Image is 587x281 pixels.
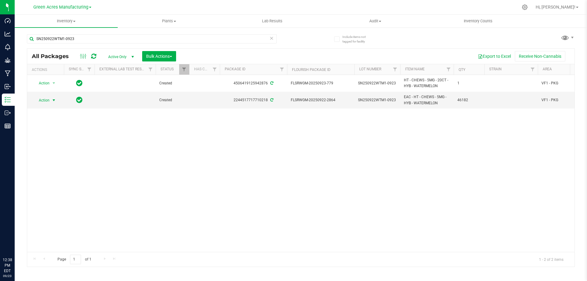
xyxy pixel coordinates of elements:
a: Filter [146,64,156,75]
span: Clear [269,34,274,42]
a: Filter [210,64,220,75]
inline-svg: Reports [5,123,11,129]
span: Include items not tagged for facility [342,35,373,44]
span: Action [33,79,50,87]
span: select [50,79,58,87]
span: VF1 - PKG [541,97,580,103]
a: Status [161,67,174,71]
span: Created [159,80,186,86]
inline-svg: Outbound [5,110,11,116]
span: FLSRWGM-20250922-2864 [291,97,351,103]
iframe: Resource center [6,232,24,250]
a: Flourish Package ID [292,68,330,72]
div: 4506419125942876 [219,80,288,86]
inline-svg: Dashboard [5,18,11,24]
span: In Sync [76,79,83,87]
input: Search Package ID, Item Name, SKU, Lot or Part Number... [27,34,277,43]
button: Export to Excel [474,51,515,61]
p: 09/23 [3,274,12,278]
span: Plants [118,18,220,24]
a: Audit [324,15,427,28]
a: Lab Results [221,15,324,28]
span: Audit [324,18,426,24]
inline-svg: Grow [5,57,11,63]
inline-svg: Monitoring [5,44,11,50]
a: Inventory [15,15,118,28]
span: FLSRWGM-20250923-779 [291,80,351,86]
span: Inventory Counts [456,18,501,24]
a: Package ID [225,67,246,71]
p: 12:38 PM EDT [3,257,12,274]
span: 1 [457,80,481,86]
a: Filter [444,64,454,75]
span: 46182 [457,97,481,103]
inline-svg: Inbound [5,83,11,90]
span: SN250922WTM1-0923 [358,97,397,103]
button: Bulk Actions [142,51,176,61]
span: All Packages [32,53,75,60]
a: Item Name [405,67,425,71]
span: Lab Results [254,18,291,24]
th: Has COA [189,64,220,75]
span: In Sync [76,96,83,104]
span: SN250922WTM1-0923 [358,80,397,86]
div: Manage settings [521,4,529,10]
span: 1 - 2 of 2 items [534,255,568,264]
button: Receive Non-Cannabis [515,51,565,61]
a: Filter [390,64,400,75]
inline-svg: Analytics [5,31,11,37]
a: Filter [528,64,538,75]
span: Sync from Compliance System [269,98,273,102]
a: Plants [118,15,221,28]
span: VF1 - PKG [541,80,580,86]
span: Action [33,96,50,105]
a: External Lab Test Result [99,67,147,71]
a: Qty [459,68,465,72]
inline-svg: Manufacturing [5,70,11,76]
div: 2244517717710218 [219,97,288,103]
a: Sync Status [69,67,92,71]
span: Hi, [PERSON_NAME]! [536,5,575,9]
span: HT - CHEWS - 5MG - 20CT - HYB - WATERMELON [404,77,450,89]
a: Lot Number [359,67,381,71]
span: Green Acres Manufacturing [33,5,88,10]
a: Filter [277,64,287,75]
span: Created [159,97,186,103]
span: Page of 1 [52,255,96,264]
span: EAC - HT - CHEWS - 5MG - HYB - WATERMELON [404,94,450,106]
a: Filter [179,64,189,75]
a: Filter [84,64,94,75]
inline-svg: Inventory [5,97,11,103]
a: Area [543,67,552,71]
a: Strain [489,67,502,71]
input: 1 [70,255,81,264]
div: Actions [32,68,61,72]
a: Inventory Counts [427,15,530,28]
span: select [50,96,58,105]
span: Inventory [15,18,118,24]
span: Sync from Compliance System [269,81,273,85]
span: Bulk Actions [146,54,172,59]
